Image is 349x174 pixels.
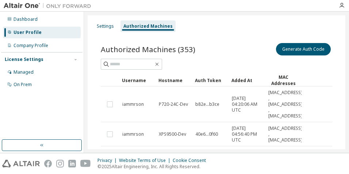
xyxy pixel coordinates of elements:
div: Managed [14,69,34,75]
div: Privacy [97,158,119,163]
span: P720-24C-Dev [159,101,188,107]
img: instagram.svg [56,160,64,167]
div: Authorized Machines [123,23,173,29]
span: 40e6...0f60 [195,131,218,137]
div: User Profile [14,30,42,35]
div: Settings [97,23,114,29]
div: Username [122,74,153,86]
span: [DATE] 04:20:06 AM UTC [232,96,262,113]
p: © 2025 Altair Engineering, Inc. All Rights Reserved. [97,163,210,170]
div: Company Profile [14,43,48,49]
div: Hostname [158,74,189,86]
span: XPS9500-Dev [159,131,186,137]
span: Authorized Machines (353) [101,44,195,54]
img: Altair One [4,2,95,9]
button: Generate Auth Code [276,43,331,55]
div: Website Terms of Use [119,158,173,163]
span: [MAC_ADDRESS] , [MAC_ADDRESS] [268,125,302,143]
span: [DATE] 04:56:40 PM UTC [232,125,262,143]
div: MAC Addresses [268,74,299,86]
span: iammrson [122,131,144,137]
img: facebook.svg [44,160,52,167]
img: linkedin.svg [68,160,76,167]
span: iammrson [122,101,144,107]
div: Auth Token [195,74,226,86]
span: [MAC_ADDRESS] , [MAC_ADDRESS] , [MAC_ADDRESS] [268,90,302,119]
div: Added At [231,74,262,86]
span: b82e...b3ce [195,101,219,107]
div: Dashboard [14,16,38,22]
div: License Settings [5,57,43,62]
div: Cookie Consent [173,158,210,163]
div: On Prem [14,82,32,88]
img: youtube.svg [80,160,91,167]
img: altair_logo.svg [2,160,40,167]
